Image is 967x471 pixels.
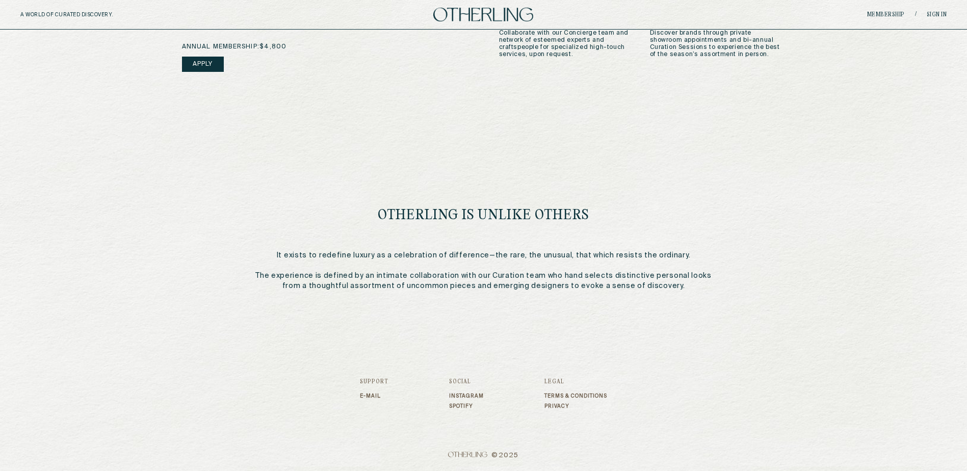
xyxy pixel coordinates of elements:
[360,379,388,385] h3: Support
[360,452,607,460] span: © 2025
[650,30,786,58] p: Discover brands through private showroom appointments and bi-annual Curation Sessions to experien...
[544,403,607,409] a: Privacy
[449,393,484,399] a: Instagram
[433,8,533,21] img: logo
[927,12,947,18] a: Sign in
[915,11,917,18] span: /
[360,393,388,399] a: E-mail
[449,379,484,385] h3: Social
[20,12,158,18] h5: A WORLD OF CURATED DISCOVERY.
[182,57,224,72] a: Apply
[544,379,607,385] h3: Legal
[378,208,590,223] h1: Otherling Is Unlike Others
[544,393,607,399] a: Terms & Conditions
[247,250,720,291] p: It exists to redefine luxury as a celebration of difference—the rare, the unusual, that which res...
[867,12,905,18] a: Membership
[182,43,287,50] span: annual membership: $4,800
[499,30,635,58] p: Collaborate with our Concierge team and network of esteemed experts and craftspeople for speciali...
[449,403,484,409] a: Spotify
